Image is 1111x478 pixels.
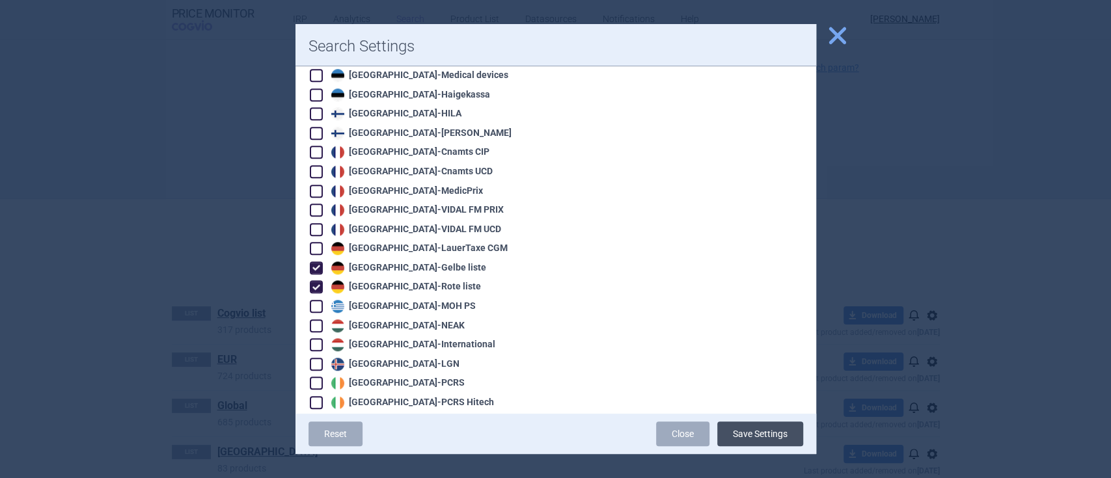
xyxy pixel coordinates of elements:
div: [GEOGRAPHIC_DATA] - Rote liste [328,280,481,293]
img: Germany [331,280,344,293]
img: Hungary [331,338,344,351]
img: France [331,146,344,159]
div: [GEOGRAPHIC_DATA] - VIDAL FM UCD [328,223,501,236]
div: [GEOGRAPHIC_DATA] - HILA [328,107,461,120]
button: Save Settings [717,421,803,446]
img: Ireland [331,377,344,390]
img: Estonia [331,69,344,82]
div: [GEOGRAPHIC_DATA] - [PERSON_NAME] [328,127,512,140]
div: [GEOGRAPHIC_DATA] - Haigekassa [328,88,490,101]
img: Finland [331,127,344,140]
img: Iceland [331,358,344,371]
img: Germany [331,242,344,255]
div: [GEOGRAPHIC_DATA] - MOH PS [328,300,476,313]
img: Germany [331,261,344,274]
div: [GEOGRAPHIC_DATA] - LGN [328,358,459,371]
div: [GEOGRAPHIC_DATA] - MedicPrix [328,185,483,198]
img: Hungary [331,319,344,332]
img: France [331,165,344,178]
img: Finland [331,107,344,120]
a: Close [656,421,709,446]
div: [GEOGRAPHIC_DATA] - International [328,338,495,351]
img: Estonia [331,88,344,101]
div: [GEOGRAPHIC_DATA] - PCRS [328,377,465,390]
img: France [331,223,344,236]
img: France [331,185,344,198]
div: [GEOGRAPHIC_DATA] - PCRS Hitech [328,396,494,409]
div: [GEOGRAPHIC_DATA] - NEAK [328,319,465,332]
div: [GEOGRAPHIC_DATA] - Cnamts CIP [328,146,489,159]
img: Greece [331,300,344,313]
div: [GEOGRAPHIC_DATA] - Gelbe liste [328,261,486,274]
div: [GEOGRAPHIC_DATA] - VIDAL FM PRIX [328,204,504,217]
div: [GEOGRAPHIC_DATA] - LauerTaxe CGM [328,242,508,255]
a: Reset [309,421,363,446]
h1: Search Settings [309,37,803,56]
img: Ireland [331,396,344,409]
div: [GEOGRAPHIC_DATA] - Medical devices [328,69,508,82]
div: [GEOGRAPHIC_DATA] - Cnamts UCD [328,165,493,178]
img: France [331,204,344,217]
